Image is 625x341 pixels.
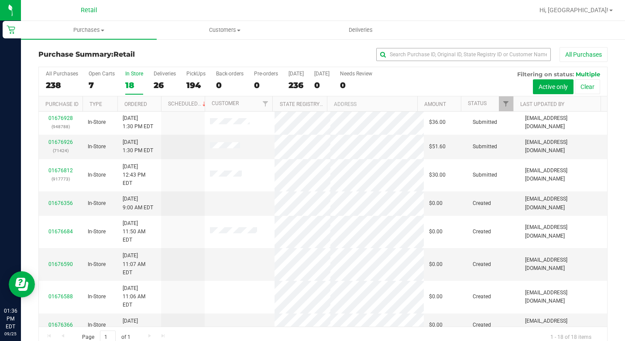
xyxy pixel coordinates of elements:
span: $36.00 [429,118,446,126]
a: 01676812 [48,167,73,174]
span: [DATE] 11:07 AM EDT [123,252,156,277]
span: [DATE] 11:50 AM EDT [123,219,156,245]
span: Hi, [GEOGRAPHIC_DATA]! [539,7,608,14]
span: [EMAIL_ADDRESS][DOMAIN_NAME] [525,138,602,155]
a: Purchase ID [45,101,79,107]
div: 0 [340,80,372,90]
a: Filter [499,96,513,111]
a: 01676366 [48,322,73,328]
span: [DATE] 9:07 AM EDT [123,317,153,334]
a: 01676684 [48,228,73,235]
span: In-Store [88,143,106,151]
div: 7 [89,80,115,90]
div: Open Carts [89,71,115,77]
span: [EMAIL_ADDRESS][DOMAIN_NAME] [525,317,602,334]
span: $0.00 [429,321,443,329]
inline-svg: Retail [7,25,15,34]
a: 01676926 [48,139,73,145]
span: Submitted [473,143,497,151]
span: In-Store [88,118,106,126]
input: Search Purchase ID, Original ID, State Registry ID or Customer Name... [376,48,551,61]
div: 0 [314,80,330,90]
button: Active only [533,79,573,94]
a: Scheduled [168,101,208,107]
a: 01676588 [48,293,73,300]
span: Submitted [473,171,497,179]
a: Purchases [21,21,157,39]
span: In-Store [88,293,106,301]
div: Pre-orders [254,71,278,77]
a: 01676590 [48,261,73,267]
div: 238 [46,80,78,90]
span: Submitted [473,118,497,126]
span: In-Store [88,228,106,236]
p: (71424) [44,147,77,155]
a: 01676928 [48,115,73,121]
a: Amount [424,101,446,107]
span: [DATE] 1:30 PM EDT [123,138,153,155]
div: Back-orders [216,71,244,77]
span: [DATE] 11:06 AM EDT [123,284,156,310]
div: 26 [154,80,176,90]
span: In-Store [88,199,106,208]
div: PickUps [186,71,206,77]
span: In-Store [88,260,106,269]
div: All Purchases [46,71,78,77]
div: 0 [216,80,244,90]
a: 01676356 [48,200,73,206]
span: [EMAIL_ADDRESS][DOMAIN_NAME] [525,289,602,305]
a: Customer [212,100,239,106]
h3: Purchase Summary: [38,51,228,58]
span: $0.00 [429,199,443,208]
span: Retail [113,50,135,58]
button: All Purchases [560,47,608,62]
th: Address [327,96,417,112]
button: Clear [575,79,600,94]
div: [DATE] [314,71,330,77]
div: 18 [125,80,143,90]
span: [EMAIL_ADDRESS][DOMAIN_NAME] [525,223,602,240]
a: Customers [157,21,292,39]
a: Ordered [124,101,147,107]
div: In Store [125,71,143,77]
span: $30.00 [429,171,446,179]
div: 236 [288,80,304,90]
span: Multiple [576,71,600,78]
span: Customers [157,26,292,34]
span: [DATE] 12:43 PM EDT [123,163,156,188]
p: 09/25 [4,331,17,337]
a: State Registry ID [280,101,326,107]
div: 194 [186,80,206,90]
span: $0.00 [429,260,443,269]
a: Deliveries [293,21,429,39]
span: [EMAIL_ADDRESS][DOMAIN_NAME] [525,256,602,273]
span: In-Store [88,321,106,329]
span: [EMAIL_ADDRESS][DOMAIN_NAME] [525,114,602,131]
div: Needs Review [340,71,372,77]
span: $0.00 [429,293,443,301]
span: Deliveries [337,26,385,34]
span: Created [473,321,491,329]
span: $51.60 [429,143,446,151]
div: 0 [254,80,278,90]
span: Created [473,199,491,208]
p: (948788) [44,123,77,131]
span: [EMAIL_ADDRESS][DOMAIN_NAME] [525,167,602,183]
span: In-Store [88,171,106,179]
span: Created [473,260,491,269]
p: (917773) [44,175,77,183]
span: [DATE] 1:30 PM EDT [123,114,153,131]
a: Type [89,101,102,107]
span: Filtering on status: [517,71,574,78]
span: Created [473,293,491,301]
a: Status [468,100,487,106]
iframe: Resource center [9,271,35,297]
div: [DATE] [288,71,304,77]
span: Purchases [21,26,157,34]
div: Deliveries [154,71,176,77]
a: Last Updated By [520,101,564,107]
span: Retail [81,7,97,14]
span: [EMAIL_ADDRESS][DOMAIN_NAME] [525,195,602,211]
p: 01:36 PM EDT [4,307,17,331]
a: Filter [258,96,272,111]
